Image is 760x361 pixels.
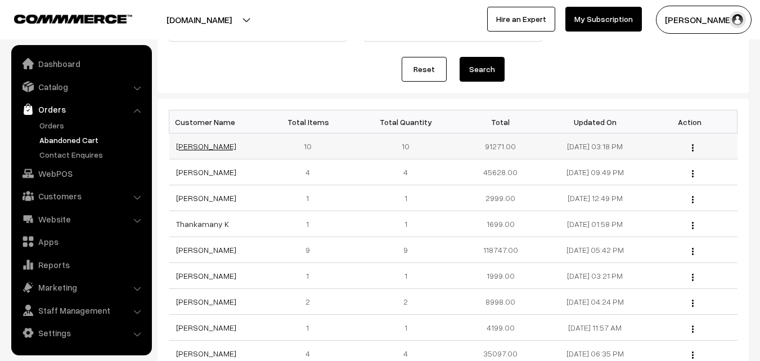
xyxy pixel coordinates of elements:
img: Menu [692,144,694,151]
a: Reset [402,57,447,82]
a: Staff Management [14,300,148,320]
a: Abandoned Cart [37,134,148,146]
td: [DATE] 09:49 PM [548,159,642,185]
td: 1 [358,185,453,211]
td: [DATE] 05:42 PM [548,237,642,263]
a: Hire an Expert [487,7,555,32]
img: Menu [692,351,694,359]
td: 1 [264,211,358,237]
td: 2 [358,289,453,315]
a: [PERSON_NAME] [176,297,236,306]
td: 1 [264,315,358,341]
td: 91271.00 [453,133,547,159]
img: Menu [692,274,694,281]
button: [DOMAIN_NAME] [127,6,271,34]
td: 2999.00 [453,185,547,211]
a: WebPOS [14,163,148,184]
th: Action [642,110,737,133]
img: Menu [692,196,694,203]
img: COMMMERCE [14,15,132,23]
td: 1699.00 [453,211,547,237]
img: Menu [692,222,694,229]
a: Reports [14,255,148,275]
td: 9 [264,237,358,263]
a: Contact Enquires [37,149,148,161]
td: 4 [358,159,453,185]
th: Customer Name [169,110,264,133]
td: 1 [264,263,358,289]
a: Thankamany K [176,219,229,229]
td: 1 [358,315,453,341]
a: Orders [37,119,148,131]
td: [DATE] 01:58 PM [548,211,642,237]
a: [PERSON_NAME] [176,167,236,177]
a: Customers [14,186,148,206]
td: 1 [358,263,453,289]
td: [DATE] 03:21 PM [548,263,642,289]
th: Total Quantity [358,110,453,133]
a: Orders [14,99,148,119]
td: [DATE] 12:49 PM [548,185,642,211]
td: [DATE] 11:57 AM [548,315,642,341]
td: 2 [264,289,358,315]
td: 1 [358,211,453,237]
th: Total [453,110,547,133]
td: 1 [264,185,358,211]
td: 45628.00 [453,159,547,185]
button: Search [460,57,505,82]
td: 118747.00 [453,237,547,263]
a: My Subscription [565,7,642,32]
a: Website [14,209,148,229]
td: 10 [264,133,358,159]
th: Total Items [264,110,358,133]
td: [DATE] 03:18 PM [548,133,642,159]
td: 4199.00 [453,315,547,341]
td: 1999.00 [453,263,547,289]
a: Catalog [14,77,148,97]
td: 10 [358,133,453,159]
a: [PERSON_NAME] [176,141,236,151]
td: [DATE] 04:24 PM [548,289,642,315]
img: Menu [692,300,694,307]
th: Updated On [548,110,642,133]
a: COMMMERCE [14,11,113,25]
a: [PERSON_NAME] [176,323,236,332]
td: 4 [264,159,358,185]
a: [PERSON_NAME] [176,349,236,358]
a: Marketing [14,277,148,297]
a: Apps [14,231,148,252]
img: Menu [692,326,694,333]
a: Dashboard [14,54,148,74]
td: 9 [358,237,453,263]
td: 8998.00 [453,289,547,315]
a: [PERSON_NAME] [176,271,236,280]
button: [PERSON_NAME] [656,6,752,34]
a: [PERSON_NAME] [176,245,236,255]
a: [PERSON_NAME] [176,193,236,203]
img: Menu [692,170,694,177]
img: user [729,11,746,28]
img: Menu [692,248,694,255]
a: Settings [14,323,148,343]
